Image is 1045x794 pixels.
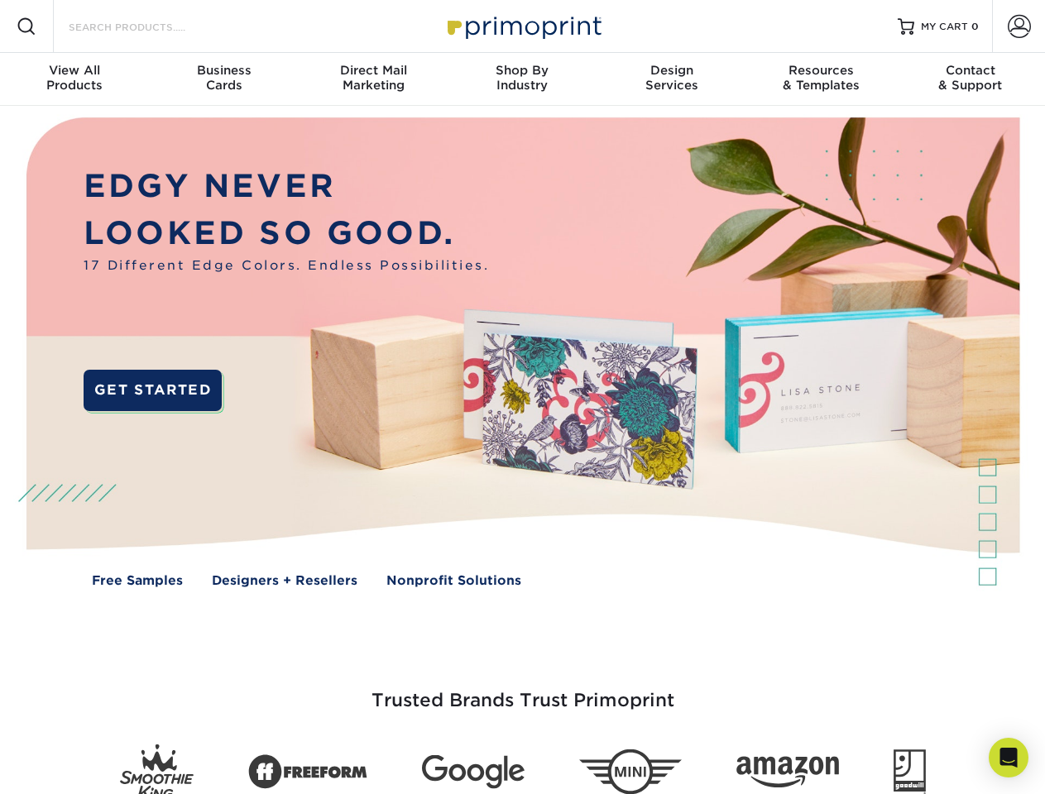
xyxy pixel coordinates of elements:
div: Industry [448,63,597,93]
a: BusinessCards [149,53,298,106]
h3: Trusted Brands Trust Primoprint [39,650,1007,731]
iframe: Google Customer Reviews [4,744,141,788]
a: Resources& Templates [746,53,895,106]
a: Direct MailMarketing [299,53,448,106]
div: Open Intercom Messenger [989,738,1028,777]
a: DesignServices [597,53,746,106]
div: & Support [896,63,1045,93]
img: Google [422,755,525,789]
img: Amazon [736,757,839,788]
div: Marketing [299,63,448,93]
span: 0 [971,21,979,32]
span: 17 Different Edge Colors. Endless Possibilities. [84,256,489,275]
span: MY CART [921,20,968,34]
div: Services [597,63,746,93]
span: Contact [896,63,1045,78]
span: Resources [746,63,895,78]
span: Design [597,63,746,78]
p: LOOKED SO GOOD. [84,210,489,257]
img: Goodwill [894,749,926,794]
p: EDGY NEVER [84,163,489,210]
div: & Templates [746,63,895,93]
div: Cards [149,63,298,93]
span: Business [149,63,298,78]
a: Contact& Support [896,53,1045,106]
a: GET STARTED [84,370,222,411]
span: Direct Mail [299,63,448,78]
a: Shop ByIndustry [448,53,597,106]
a: Free Samples [92,572,183,591]
a: Designers + Resellers [212,572,357,591]
a: Nonprofit Solutions [386,572,521,591]
img: Primoprint [440,8,606,44]
input: SEARCH PRODUCTS..... [67,17,228,36]
span: Shop By [448,63,597,78]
